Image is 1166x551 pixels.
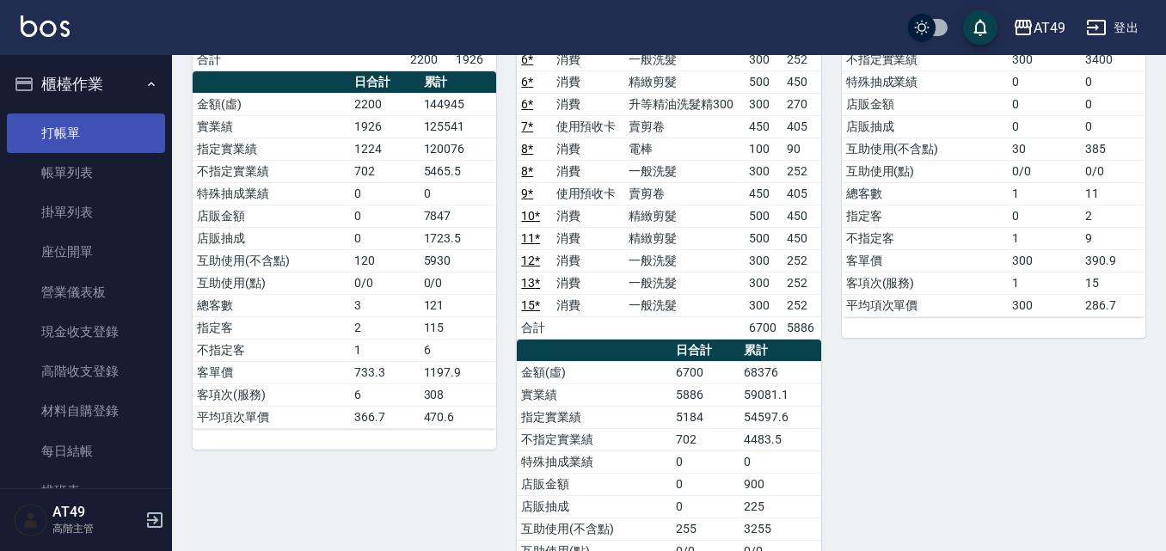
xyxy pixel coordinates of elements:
[193,182,350,205] td: 特殊抽成業績
[350,160,420,182] td: 702
[406,48,451,70] td: 2200
[782,205,820,227] td: 450
[552,138,625,160] td: 消費
[1081,48,1145,70] td: 3400
[517,428,672,450] td: 不指定實業績
[350,182,420,205] td: 0
[1008,205,1081,227] td: 0
[745,182,782,205] td: 450
[1081,182,1145,205] td: 11
[1081,205,1145,227] td: 2
[517,406,672,428] td: 指定實業績
[552,272,625,294] td: 消費
[739,517,820,540] td: 3255
[842,227,1008,249] td: 不指定客
[672,428,739,450] td: 702
[350,361,420,383] td: 733.3
[420,249,497,272] td: 5930
[782,294,820,316] td: 252
[624,115,745,138] td: 賣剪卷
[350,406,420,428] td: 366.7
[782,48,820,70] td: 252
[517,316,551,339] td: 合計
[1081,272,1145,294] td: 15
[7,272,165,312] a: 營業儀表板
[1008,227,1081,249] td: 1
[350,71,420,94] th: 日合計
[7,193,165,232] a: 掛單列表
[552,294,625,316] td: 消費
[420,115,497,138] td: 125541
[420,71,497,94] th: 累計
[782,249,820,272] td: 252
[745,70,782,93] td: 500
[517,383,672,406] td: 實業績
[842,182,1008,205] td: 總客數
[842,160,1008,182] td: 互助使用(點)
[745,138,782,160] td: 100
[7,432,165,471] a: 每日結帳
[624,138,745,160] td: 電棒
[1079,12,1145,44] button: 登出
[739,383,820,406] td: 59081.1
[420,361,497,383] td: 1197.9
[782,138,820,160] td: 90
[739,406,820,428] td: 54597.6
[624,160,745,182] td: 一般洗髮
[552,249,625,272] td: 消費
[624,272,745,294] td: 一般洗髮
[350,294,420,316] td: 3
[1008,138,1081,160] td: 30
[193,205,350,227] td: 店販金額
[1081,227,1145,249] td: 9
[745,272,782,294] td: 300
[672,340,739,362] th: 日合計
[1081,115,1145,138] td: 0
[842,70,1008,93] td: 特殊抽成業績
[782,227,820,249] td: 450
[517,450,672,473] td: 特殊抽成業績
[420,205,497,227] td: 7847
[193,71,496,429] table: a dense table
[1008,93,1081,115] td: 0
[1034,17,1065,39] div: AT49
[745,205,782,227] td: 500
[193,138,350,160] td: 指定實業績
[782,93,820,115] td: 270
[193,361,350,383] td: 客單價
[552,70,625,93] td: 消費
[624,205,745,227] td: 精緻剪髮
[193,115,350,138] td: 實業績
[1008,249,1081,272] td: 300
[672,517,739,540] td: 255
[7,62,165,107] button: 櫃檯作業
[745,227,782,249] td: 500
[745,316,782,339] td: 6700
[1081,249,1145,272] td: 390.9
[1008,272,1081,294] td: 1
[7,471,165,511] a: 排班表
[739,495,820,517] td: 225
[52,521,140,536] p: 高階主管
[7,312,165,352] a: 現金收支登錄
[420,160,497,182] td: 5465.5
[1006,10,1072,46] button: AT49
[842,48,1008,70] td: 不指定實業績
[842,294,1008,316] td: 平均項次單價
[624,93,745,115] td: 升等精油洗髮精300
[193,227,350,249] td: 店販抽成
[350,383,420,406] td: 6
[350,272,420,294] td: 0/0
[193,316,350,339] td: 指定客
[193,272,350,294] td: 互助使用(點)
[842,205,1008,227] td: 指定客
[782,316,820,339] td: 5886
[672,383,739,406] td: 5886
[782,272,820,294] td: 252
[517,473,672,495] td: 店販金額
[350,227,420,249] td: 0
[842,138,1008,160] td: 互助使用(不含點)
[420,93,497,115] td: 144945
[672,361,739,383] td: 6700
[350,115,420,138] td: 1926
